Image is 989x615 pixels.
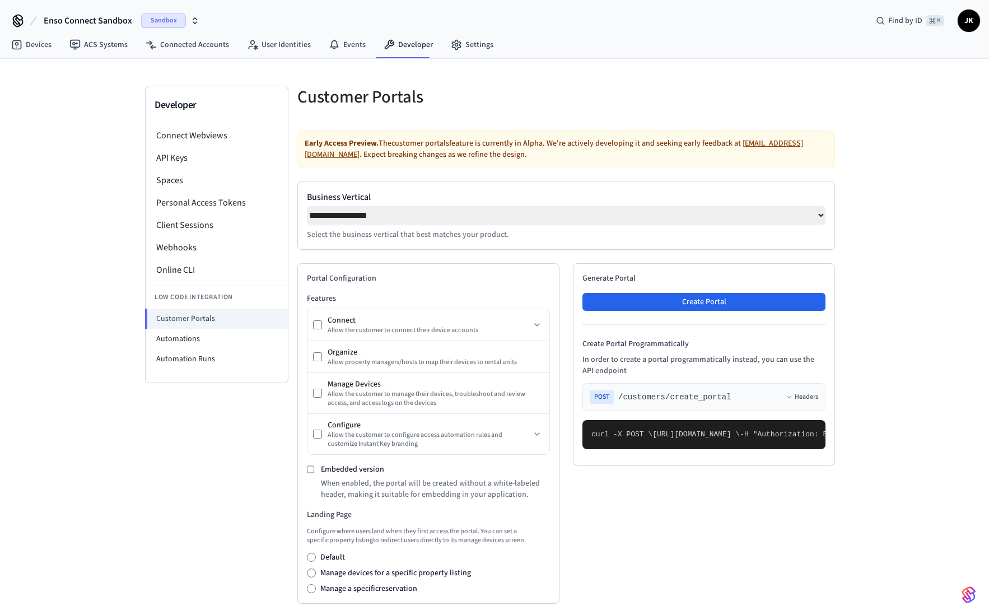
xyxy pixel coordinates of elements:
[141,13,186,28] span: Sandbox
[320,567,471,579] label: Manage devices for a specific property listing
[582,273,825,284] h2: Generate Portal
[44,14,132,27] span: Enso Connect Sandbox
[320,552,345,563] label: Default
[146,124,288,147] li: Connect Webviews
[307,293,550,304] h3: Features
[328,315,530,326] div: Connect
[305,138,803,160] a: [EMAIL_ADDRESS][DOMAIN_NAME]
[962,586,976,604] img: SeamLogoGradient.69752ec5.svg
[307,190,825,204] label: Business Vertical
[146,329,288,349] li: Automations
[958,10,980,32] button: JK
[375,35,442,55] a: Developer
[320,583,417,594] label: Manage a specific reservation
[328,347,544,358] div: Organize
[328,390,544,408] div: Allow the customer to manage their devices, troubleshoot and review access, and access logs on th...
[582,338,825,350] h4: Create Portal Programmatically
[321,464,384,475] label: Embedded version
[145,309,288,329] li: Customer Portals
[328,379,544,390] div: Manage Devices
[307,229,825,240] p: Select the business vertical that best matches your product.
[307,509,550,520] h3: Landing Page
[238,35,320,55] a: User Identities
[926,15,944,26] span: ⌘ K
[786,393,818,402] button: Headers
[146,286,288,309] li: Low Code Integration
[146,214,288,236] li: Client Sessions
[297,131,835,167] div: The customer portals feature is currently in Alpha. We're actively developing it and seeking earl...
[618,392,731,403] span: /customers/create_portal
[320,35,375,55] a: Events
[60,35,137,55] a: ACS Systems
[321,478,550,500] p: When enabled, the portal will be created without a white-labeled header, making it suitable for e...
[307,527,550,545] p: Configure where users land when they first access the portal. You can set a specific property lis...
[888,15,922,26] span: Find by ID
[146,349,288,369] li: Automation Runs
[442,35,502,55] a: Settings
[146,259,288,281] li: Online CLI
[328,358,544,367] div: Allow property managers/hosts to map their devices to rental units
[959,11,979,31] span: JK
[590,390,614,404] span: POST
[582,354,825,376] p: In order to create a portal programmatically instead, you can use the API endpoint
[146,192,288,214] li: Personal Access Tokens
[328,326,530,335] div: Allow the customer to connect their device accounts
[2,35,60,55] a: Devices
[146,169,288,192] li: Spaces
[867,11,953,31] div: Find by ID⌘ K
[307,273,550,284] h2: Portal Configuration
[297,86,559,109] h5: Customer Portals
[146,236,288,259] li: Webhooks
[328,431,530,449] div: Allow the customer to configure access automation rules and customize Instant Key branding
[591,430,652,439] span: curl -X POST \
[652,430,740,439] span: [URL][DOMAIN_NAME] \
[305,138,379,149] strong: Early Access Preview.
[137,35,238,55] a: Connected Accounts
[582,293,825,311] button: Create Portal
[740,430,949,439] span: -H "Authorization: Bearer seam_api_key_123456" \
[328,420,530,431] div: Configure
[146,147,288,169] li: API Keys
[155,97,279,113] h3: Developer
